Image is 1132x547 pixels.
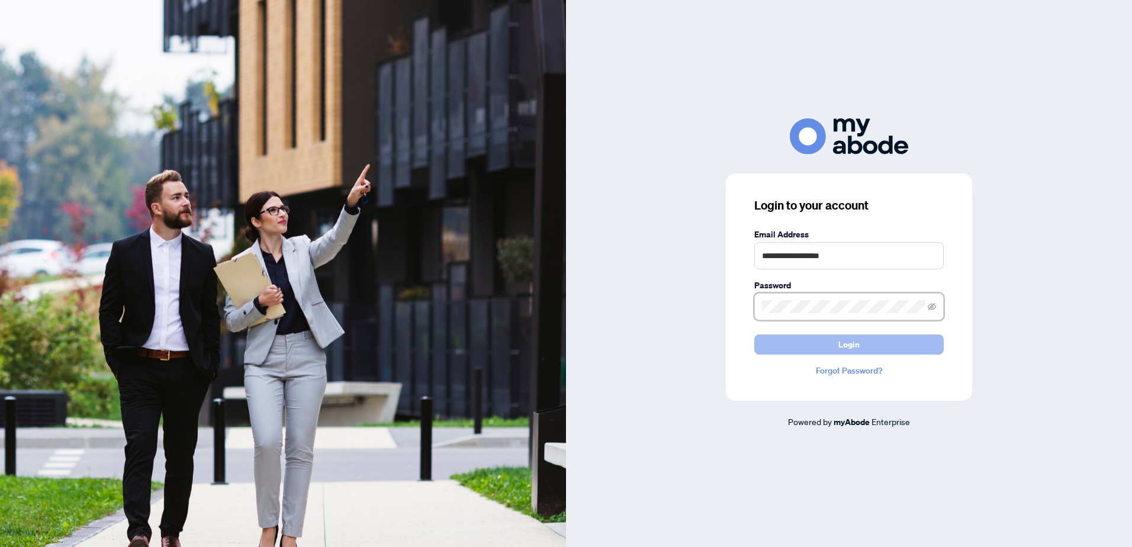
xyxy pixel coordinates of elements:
[754,197,944,214] h3: Login to your account
[871,416,910,427] span: Enterprise
[754,334,944,355] button: Login
[754,228,944,241] label: Email Address
[788,416,832,427] span: Powered by
[754,364,944,377] a: Forgot Password?
[754,279,944,292] label: Password
[928,303,936,311] span: eye-invisible
[834,416,870,429] a: myAbode
[838,335,860,354] span: Login
[790,118,908,155] img: ma-logo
